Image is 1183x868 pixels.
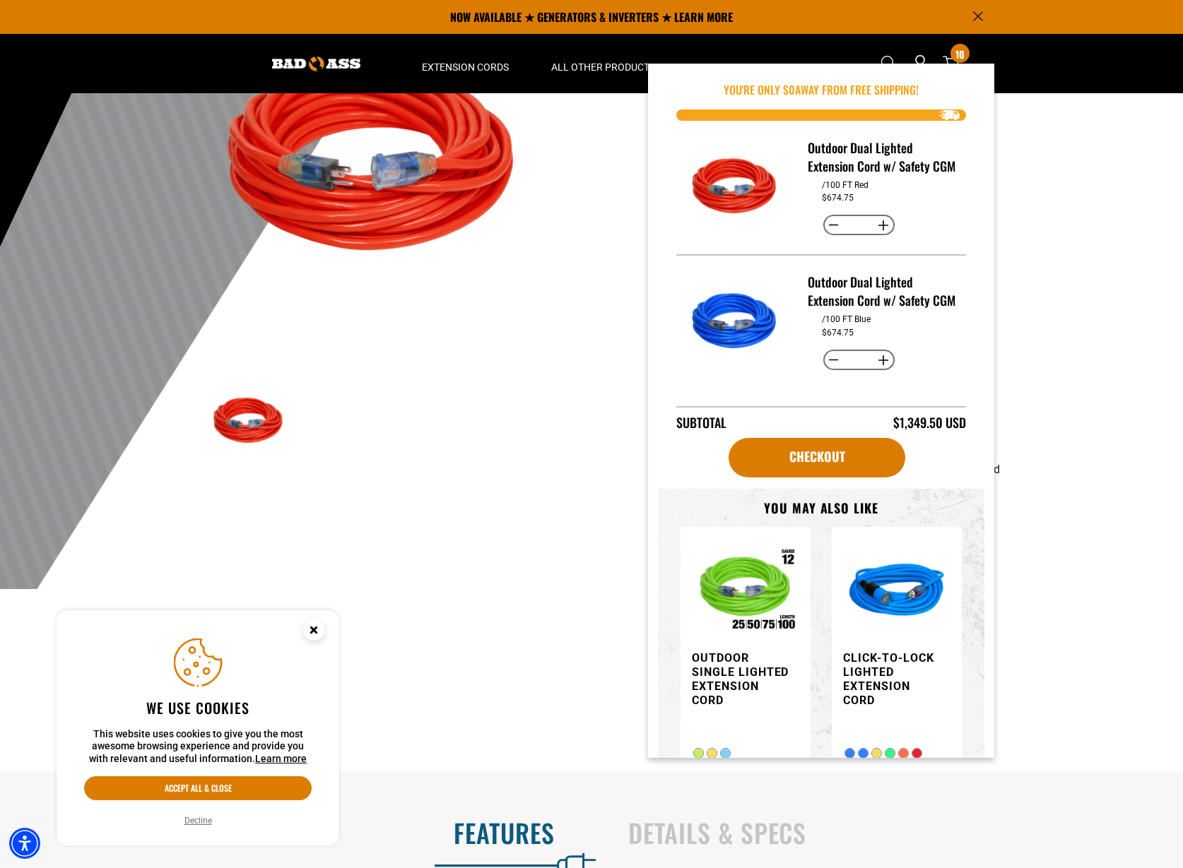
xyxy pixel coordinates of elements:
[692,538,791,773] a: Outdoor Single Lighted Extension Cord Outdoor Single Lighted Extension Cord
[729,438,905,477] a: cart
[676,34,761,93] summary: Apparel
[57,610,339,846] aside: Cookie Consent
[288,610,339,654] button: Close this option
[9,828,40,859] div: Accessibility Menu
[401,34,530,93] summary: Extension Cords
[272,57,360,71] img: Bad Ass Extension Cords
[822,328,854,338] dd: $674.75
[955,49,965,59] span: 10
[909,34,931,93] a: Open this option
[676,81,966,98] p: You're Only $ away from free shipping!
[692,651,791,708] h3: Outdoor Single Lighted Extension Cord
[822,314,871,324] dd: /100 FT Blue
[551,61,655,73] span: All Other Products
[822,193,854,203] dd: $674.75
[843,538,950,646] img: blue
[878,52,900,75] summary: Search
[687,138,787,237] img: Red
[255,753,307,764] a: This website uses cookies to give you the most awesome browsing experience and provide you with r...
[681,500,962,516] h3: You may also like
[180,814,216,828] button: Decline
[30,818,555,848] h2: Features
[687,273,787,372] img: Blue
[84,776,312,800] button: Accept all & close
[789,81,795,98] span: 0
[628,818,1153,848] h2: Details & Specs
[530,34,676,93] summary: All Other Products
[845,348,873,372] input: Quantity for Outdoor Dual Lighted Extension Cord w/ Safety CGM
[893,413,966,432] div: $1,349.50 USD
[808,273,955,309] h3: Outdoor Dual Lighted Extension Cord w/ Safety CGM
[676,413,726,432] div: Subtotal
[692,538,799,646] img: Outdoor Single Lighted Extension Cord
[843,651,942,708] h3: Click-to-Lock Lighted Extension Cord
[648,64,994,758] div: Item added to your cart
[940,55,963,72] a: cart
[84,698,312,717] h2: We use cookies
[843,538,942,773] a: blue Click-to-Lock Lighted Extension Cord
[808,138,955,175] h3: Outdoor Dual Lighted Extension Cord w/ Safety CGM
[698,61,740,73] span: Apparel
[84,728,312,766] p: This website uses cookies to give you the most awesome browsing experience and provide you with r...
[822,180,869,190] dd: /100 FT Red
[845,213,873,237] input: Quantity for Outdoor Dual Lighted Extension Cord w/ Safety CGM
[209,381,291,463] img: Red
[422,61,509,73] span: Extension Cords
